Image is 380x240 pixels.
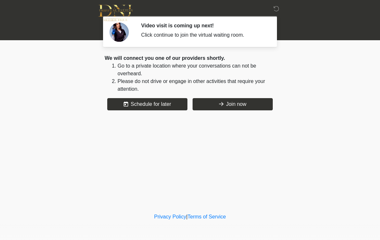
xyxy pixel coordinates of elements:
[98,5,133,21] img: DNJ Med Boutique Logo
[154,214,186,219] a: Privacy Policy
[118,78,275,93] li: Please do not drive or engage in other activities that require your attention.
[186,214,187,219] a: |
[118,62,275,78] li: Go to a private location where your conversations can not be overheard.
[187,214,226,219] a: Terms of Service
[141,31,266,39] div: Click continue to join the virtual waiting room.
[109,23,129,42] img: Agent Avatar
[193,98,273,110] button: Join now
[107,98,187,110] button: Schedule for later
[105,54,275,62] div: We will connect you one of our providers shortly.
